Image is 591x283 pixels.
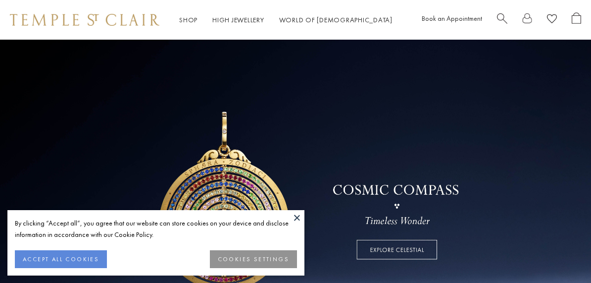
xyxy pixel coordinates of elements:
[547,12,557,28] a: View Wishlist
[15,218,297,240] div: By clicking “Accept all”, you agree that our website can store cookies on your device and disclos...
[15,250,107,268] button: ACCEPT ALL COOKIES
[179,14,393,26] nav: Main navigation
[422,14,482,23] a: Book an Appointment
[542,236,581,273] iframe: Gorgias live chat messenger
[572,12,581,28] a: Open Shopping Bag
[10,14,159,26] img: Temple St. Clair
[497,12,507,28] a: Search
[210,250,297,268] button: COOKIES SETTINGS
[179,15,197,24] a: ShopShop
[212,15,264,24] a: High JewelleryHigh Jewellery
[279,15,393,24] a: World of [DEMOGRAPHIC_DATA]World of [DEMOGRAPHIC_DATA]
